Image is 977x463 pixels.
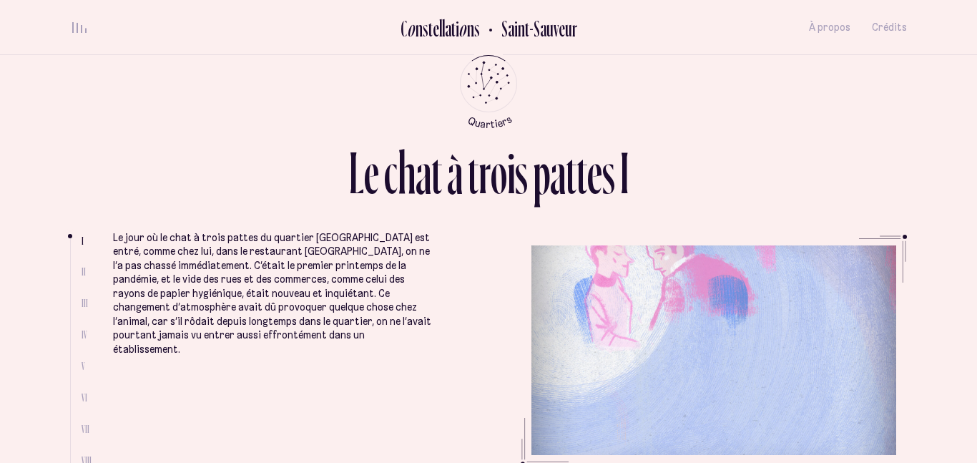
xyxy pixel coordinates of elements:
[872,11,907,44] button: Crédits
[491,16,577,40] h2: Saint-Sauveur
[398,143,416,203] div: h
[566,143,576,203] div: t
[872,21,907,34] span: Crédits
[515,143,528,203] div: s
[431,143,442,203] div: t
[533,143,550,203] div: p
[587,143,602,203] div: e
[82,423,89,435] span: VII
[82,235,84,247] span: I
[451,16,456,40] div: t
[550,143,566,203] div: a
[474,16,480,40] div: s
[416,16,423,40] div: n
[70,20,89,35] button: volume audio
[467,16,474,40] div: n
[507,143,515,203] div: i
[433,16,439,40] div: e
[447,143,463,203] div: à
[82,328,87,341] span: IV
[349,143,364,203] div: L
[416,143,431,203] div: a
[809,21,850,34] span: À propos
[809,11,850,44] button: À propos
[407,16,416,40] div: o
[439,16,442,40] div: l
[458,16,467,40] div: o
[401,16,407,40] div: C
[491,143,507,203] div: o
[82,360,85,372] span: V
[82,391,87,404] span: VI
[456,16,459,40] div: i
[466,112,514,130] tspan: Quartiers
[442,16,445,40] div: l
[82,297,88,309] span: III
[384,143,398,203] div: c
[428,16,433,40] div: t
[576,143,587,203] div: t
[602,143,615,203] div: s
[364,143,379,203] div: e
[620,143,629,203] div: I
[445,16,451,40] div: a
[468,143,478,203] div: t
[478,143,491,203] div: r
[480,16,577,39] button: Retour au Quartier
[423,16,428,40] div: s
[447,55,531,129] button: Retour au menu principal
[82,265,86,278] span: II
[113,231,431,357] p: Le jour où le chat à trois pattes du quartier [GEOGRAPHIC_DATA] est entré, comme chez lui, dans l...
